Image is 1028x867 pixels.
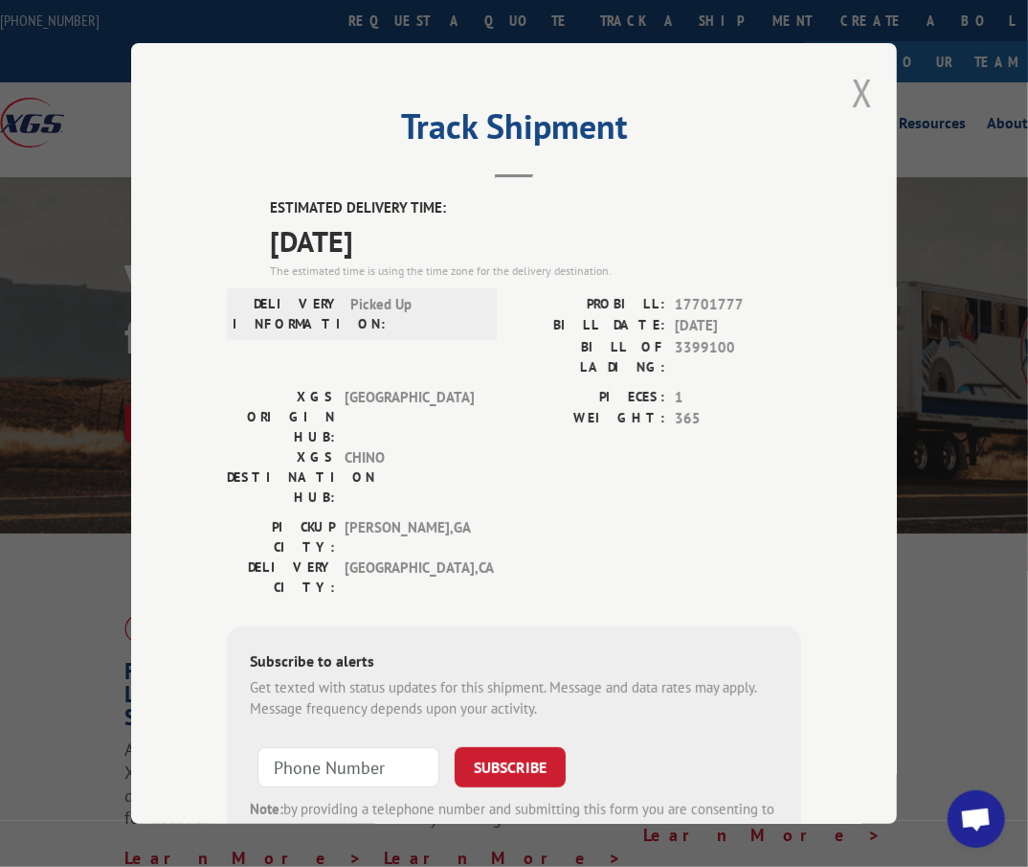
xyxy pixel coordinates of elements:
span: [GEOGRAPHIC_DATA] [345,387,474,447]
h2: Track Shipment [227,113,801,149]
div: Subscribe to alerts [250,650,778,677]
div: Get texted with status updates for this shipment. Message and data rates may apply. Message frequ... [250,677,778,720]
label: PICKUP CITY: [227,517,335,558]
label: XGS DESTINATION HUB: [227,447,335,508]
label: BILL DATE: [514,315,665,337]
span: 17701777 [675,294,801,316]
span: 1 [675,387,801,409]
label: WEIGHT: [514,408,665,430]
span: [DATE] [675,315,801,337]
strong: Note: [250,800,283,818]
label: PIECES: [514,387,665,409]
span: Picked Up [350,294,480,334]
div: Open chat [948,790,1005,848]
span: [GEOGRAPHIC_DATA] , CA [345,558,474,598]
span: [DATE] [270,219,801,262]
label: DELIVERY CITY: [227,558,335,598]
span: [PERSON_NAME] , GA [345,517,474,558]
span: CHINO [345,447,474,508]
label: XGS ORIGIN HUB: [227,387,335,447]
span: 3399100 [675,337,801,377]
button: SUBSCRIBE [455,747,566,787]
label: ESTIMATED DELIVERY TIME: [270,197,801,219]
label: DELIVERY INFORMATION: [233,294,341,334]
button: Close modal [852,67,873,118]
div: by providing a telephone number and submitting this form you are consenting to be contacted by SM... [250,799,778,864]
label: BILL OF LADING: [514,337,665,377]
div: The estimated time is using the time zone for the delivery destination. [270,262,801,280]
span: 365 [675,408,801,430]
input: Phone Number [257,747,439,787]
label: PROBILL: [514,294,665,316]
